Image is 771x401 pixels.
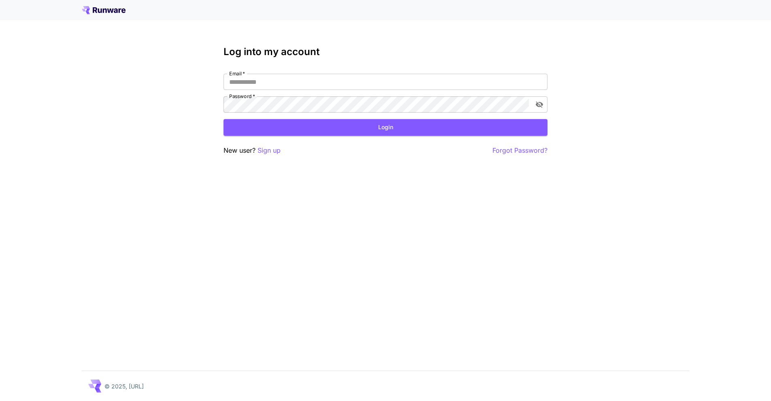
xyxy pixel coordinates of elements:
button: Sign up [258,145,281,156]
label: Password [229,93,255,100]
h3: Log into my account [224,46,547,58]
button: Login [224,119,547,136]
button: Forgot Password? [492,145,547,156]
button: toggle password visibility [532,97,547,112]
p: © 2025, [URL] [104,382,144,390]
label: Email [229,70,245,77]
p: New user? [224,145,281,156]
